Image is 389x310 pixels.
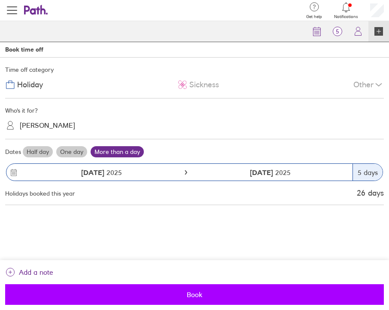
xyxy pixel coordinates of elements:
[327,28,348,35] span: 5
[5,284,384,305] button: Book
[5,46,43,53] div: Book time off
[334,1,358,19] a: Notifications
[5,104,384,117] div: Who's it for?
[250,169,291,176] span: 2025
[91,146,144,157] label: More than a day
[81,169,122,176] span: 2025
[5,190,75,197] div: Holidays booked this year
[20,122,75,130] div: [PERSON_NAME]
[5,265,53,279] button: Add a note
[306,14,322,19] span: Get help
[189,80,219,89] span: Sickness
[11,291,378,298] span: Book
[357,189,384,198] div: 26 days
[5,148,21,155] span: Dates
[23,146,53,157] label: Half day
[5,159,384,185] button: [DATE] 2025[DATE] 20255 days
[250,168,275,177] strong: [DATE]
[5,63,384,77] div: Time off category
[17,80,43,89] span: Holiday
[81,168,104,177] strong: [DATE]
[19,265,53,279] span: Add a note
[353,164,383,181] div: 5 days
[334,14,358,19] span: Notifications
[353,77,384,93] div: Other
[327,21,348,42] a: 5
[56,146,87,157] label: One day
